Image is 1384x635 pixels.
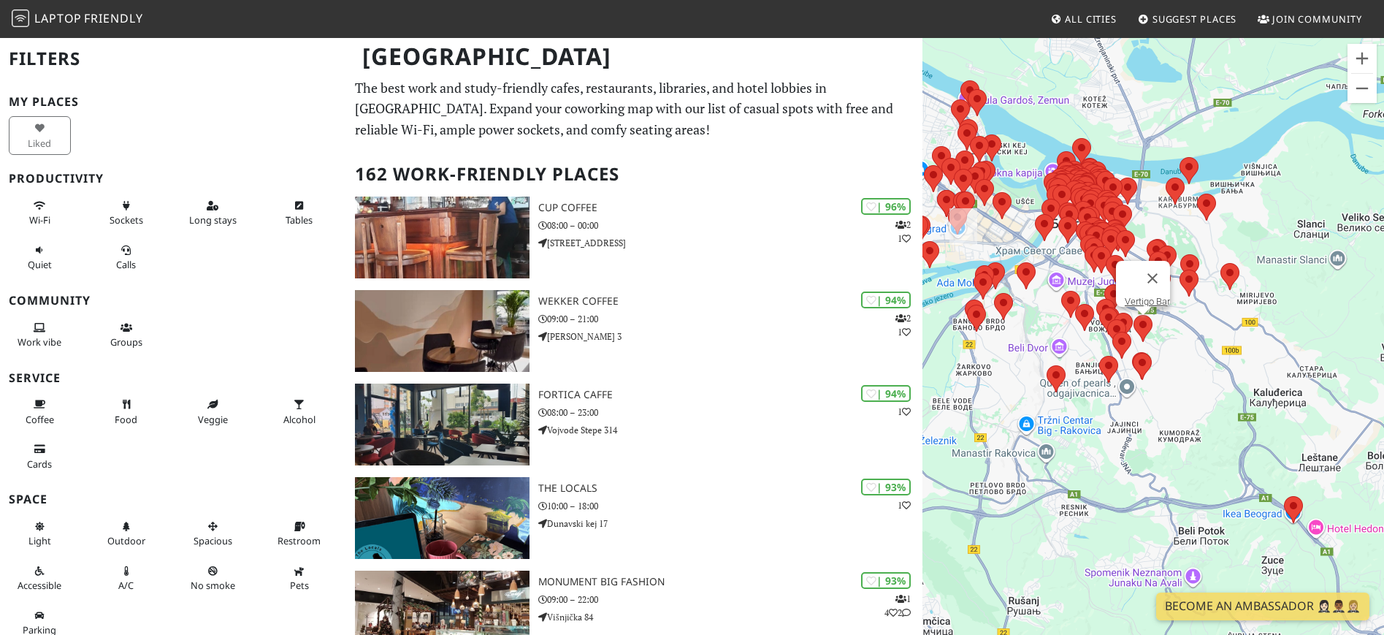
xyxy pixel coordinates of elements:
button: Restroom [268,514,330,553]
span: Video/audio calls [116,258,136,271]
a: Fortica caffe | 94% 1 Fortica caffe 08:00 – 23:00 Vojvode Stepe 314 [346,384,923,465]
h3: Service [9,371,337,385]
span: Restroom [278,534,321,547]
span: Join Community [1272,12,1362,26]
p: [PERSON_NAME] 3 [538,330,922,343]
a: Suggest Places [1132,6,1243,32]
div: | 94% [861,292,911,308]
span: All Cities [1065,12,1117,26]
h3: Space [9,493,337,506]
span: Pet friendly [290,579,309,592]
p: [STREET_ADDRESS] [538,236,922,250]
p: 09:00 – 22:00 [538,593,922,607]
a: Cup Coffee | 96% 21 Cup Coffee 08:00 – 00:00 [STREET_ADDRESS] [346,197,923,278]
button: Accessible [9,559,71,598]
span: Alcohol [283,413,316,426]
span: Veggie [198,413,228,426]
button: Coffee [9,392,71,431]
img: Fortica caffe [355,384,529,465]
img: Wekker Coffee [355,290,529,372]
p: 08:00 – 00:00 [538,218,922,232]
a: Vertigo Bar [1125,296,1170,307]
h3: Fortica caffe [538,389,922,401]
h3: Productivity [9,172,337,186]
button: Groups [95,316,157,354]
img: The Locals [355,477,529,559]
h3: Monument Big Fashion [538,576,922,588]
a: All Cities [1044,6,1123,32]
button: Wi-Fi [9,194,71,232]
p: 08:00 – 23:00 [538,406,922,419]
span: Outdoor area [107,534,145,547]
a: Wekker Coffee | 94% 21 Wekker Coffee 09:00 – 21:00 [PERSON_NAME] 3 [346,290,923,372]
span: Credit cards [27,457,52,471]
p: 10:00 – 18:00 [538,499,922,513]
span: Stable Wi-Fi [29,213,50,227]
button: Food [95,392,157,431]
span: Spacious [194,534,232,547]
button: Zoom in [1347,44,1377,73]
p: 09:00 – 21:00 [538,312,922,326]
p: Dunavski kej 17 [538,517,922,531]
p: 1 [898,405,911,419]
span: Air conditioned [118,579,134,592]
button: Light [9,514,71,553]
a: Join Community [1252,6,1368,32]
span: Friendly [84,10,142,26]
span: Long stays [189,213,237,227]
h3: The Locals [538,482,922,495]
img: LaptopFriendly [12,9,29,27]
h2: 162 Work-Friendly Places [355,152,914,197]
a: LaptopFriendly LaptopFriendly [12,7,143,32]
button: A/C [95,559,157,598]
p: 1 4 2 [884,592,911,620]
button: Sockets [95,194,157,232]
span: People working [18,335,61,349]
button: Veggie [182,392,244,431]
p: The best work and study-friendly cafes, restaurants, libraries, and hotel lobbies in [GEOGRAPHIC_... [355,77,914,140]
div: | 94% [861,385,911,402]
p: 2 1 [895,311,911,339]
button: Spacious [182,514,244,553]
span: Natural light [28,534,51,547]
div: | 96% [861,198,911,215]
span: Smoke free [191,579,235,592]
button: Zoom out [1347,74,1377,103]
span: Laptop [34,10,82,26]
h3: Community [9,294,337,308]
button: Outdoor [95,514,157,553]
button: Close [1135,261,1170,296]
h3: My Places [9,95,337,109]
img: Cup Coffee [355,197,529,278]
a: The Locals | 93% 1 The Locals 10:00 – 18:00 Dunavski kej 17 [346,477,923,559]
p: 1 [898,498,911,512]
button: No smoke [182,559,244,598]
button: Work vibe [9,316,71,354]
span: Accessible [18,579,61,592]
button: Tables [268,194,330,232]
span: Quiet [28,258,52,271]
span: Work-friendly tables [286,213,313,227]
span: Food [115,413,137,426]
p: Višnjička 84 [538,610,922,624]
h3: Cup Coffee [538,202,922,214]
div: | 93% [861,572,911,589]
h2: Filters [9,37,337,81]
h3: Wekker Coffee [538,295,922,308]
span: Coffee [26,413,54,426]
button: Quiet [9,238,71,277]
button: Pets [268,559,330,598]
button: Cards [9,437,71,476]
div: | 93% [861,479,911,495]
p: 2 1 [895,218,911,246]
span: Suggest Places [1152,12,1237,26]
span: Group tables [110,335,142,349]
button: Alcohol [268,392,330,431]
p: Vojvode Stepe 314 [538,423,922,437]
span: Power sockets [110,213,143,227]
button: Long stays [182,194,244,232]
button: Calls [95,238,157,277]
h1: [GEOGRAPHIC_DATA] [351,37,920,77]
